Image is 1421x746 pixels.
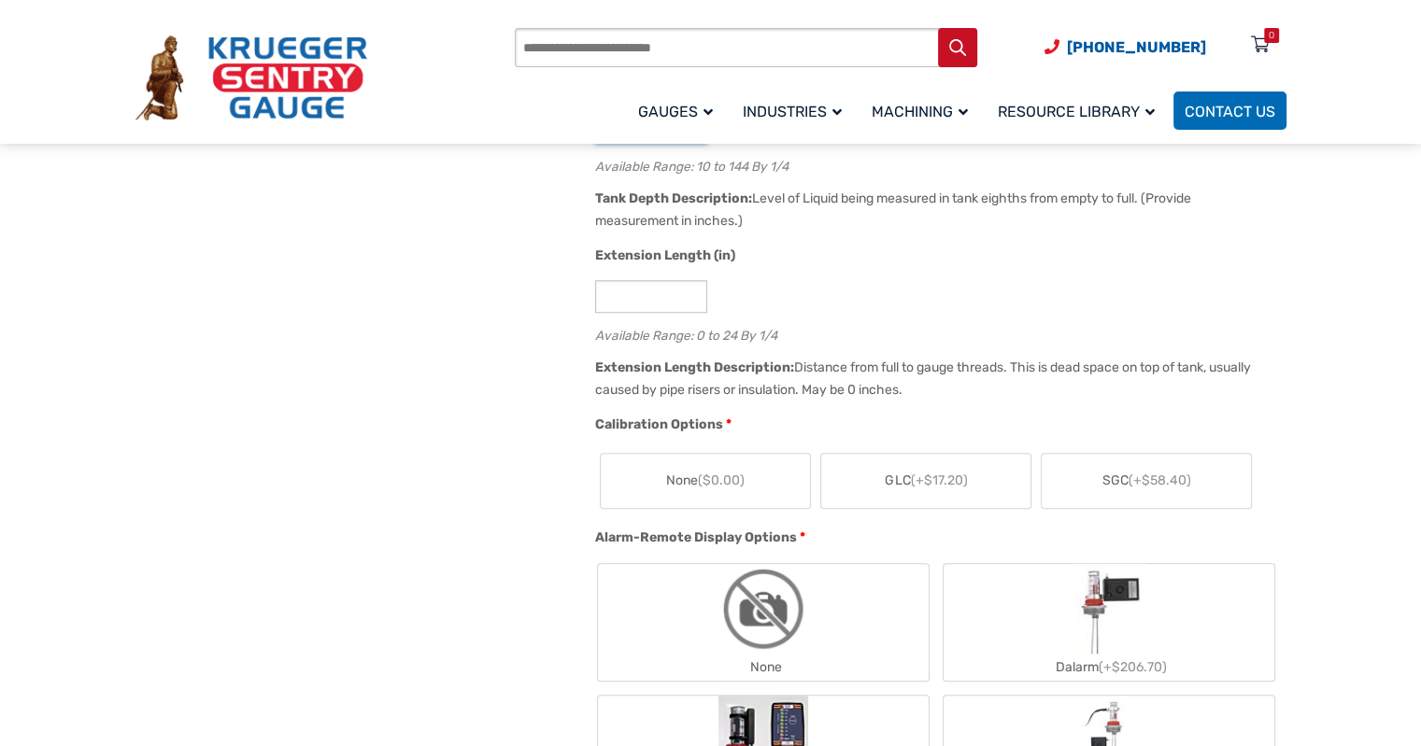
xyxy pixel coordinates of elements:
[860,89,987,133] a: Machining
[1102,471,1191,490] span: SGC
[987,89,1173,133] a: Resource Library
[627,89,732,133] a: Gauges
[726,415,732,434] abbr: required
[135,35,367,121] img: Krueger Sentry Gauge
[872,103,968,120] span: Machining
[698,472,745,488] span: ($0.00)
[595,416,723,432] span: Calibration Options
[595,324,1276,342] div: Available Range: 0 to 24 By 1/4
[595,359,1251,398] div: Distance from full to gauge threads. This is dead space on top of tank, usually caused by pipe ri...
[666,471,745,490] span: None
[595,359,794,375] span: Extension Length Description:
[595,155,1276,173] div: Available Range: 10 to 144 By 1/4
[1185,103,1275,120] span: Contact Us
[1129,472,1191,488] span: (+$58.40)
[910,472,967,488] span: (+$17.20)
[1067,38,1206,56] span: [PHONE_NUMBER]
[1173,91,1286,130] a: Contact Us
[598,564,929,681] label: None
[595,190,752,206] span: Tank Depth Description:
[1099,659,1167,675] span: (+$206.70)
[595,529,797,545] span: Alarm-Remote Display Options
[1269,28,1274,43] div: 0
[800,528,805,547] abbr: required
[595,247,735,263] span: Extension Length (in)
[998,103,1155,120] span: Resource Library
[595,190,1191,229] div: Level of Liquid being measured in tank eighths from empty to full. (Provide measurement in inches.)
[944,654,1274,681] div: Dalarm
[1044,35,1206,59] a: Phone Number (920) 434-8860
[743,103,842,120] span: Industries
[944,564,1274,681] label: Dalarm
[885,471,967,490] span: GLC
[732,89,860,133] a: Industries
[598,654,929,681] div: None
[638,103,713,120] span: Gauges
